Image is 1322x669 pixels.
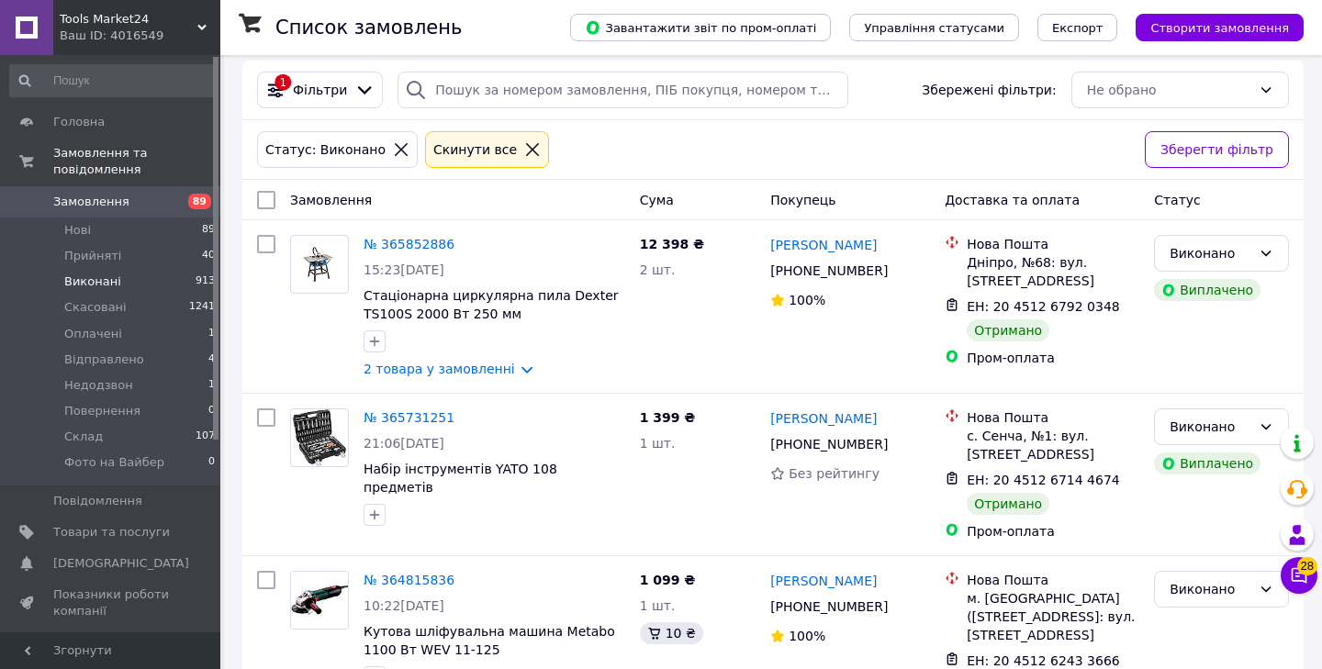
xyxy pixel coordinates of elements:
div: Статус: Виконано [262,139,389,160]
div: [PHONE_NUMBER] [767,431,891,457]
img: Фото товару [291,572,348,629]
span: 89 [188,194,211,209]
button: Чат з покупцем28 [1281,557,1317,594]
span: 1 шт. [640,598,676,613]
span: Управління статусами [864,21,1004,35]
input: Пошук за номером замовлення, ПІБ покупця, номером телефону, Email, номером накладної [398,72,848,108]
div: Пром-оплата [967,522,1139,541]
input: Пошук [9,64,217,97]
span: 100% [789,629,825,643]
span: 1 [208,326,215,342]
div: Пром-оплата [967,349,1139,367]
span: 1241 [189,299,215,316]
span: 4 [208,351,215,368]
span: Показники роботи компанії [53,586,170,619]
button: Завантажити звіт по пром-оплаті [570,14,831,41]
span: Доставка та оплата [945,193,1080,207]
img: Фото товару [293,409,346,466]
a: Фото товару [290,408,349,467]
a: [PERSON_NAME] [770,572,877,590]
span: 107 [196,429,215,445]
span: Склад [64,429,103,445]
span: Нові [64,222,91,239]
span: ЕН: 20 4512 6714 4674 [967,473,1120,487]
span: ЕН: 20 4512 6243 3666 [967,653,1120,668]
div: 10 ₴ [640,622,703,644]
div: Виплачено [1154,279,1260,301]
span: 28 [1297,557,1317,575]
span: Недодзвон [64,377,133,394]
span: 1 [208,377,215,394]
div: Виконано [1170,417,1251,437]
span: Замовлення [290,193,372,207]
div: Ваш ID: 4016549 [60,28,220,44]
button: Зберегти фільтр [1145,131,1289,168]
a: Кутова шліфувальна машина Metabo 1100 Вт WEV 11-125 [364,624,615,657]
span: Створити замовлення [1150,21,1289,35]
span: 21:06[DATE] [364,436,444,451]
span: Збережені фільтри: [922,81,1056,99]
span: Виконані [64,273,121,290]
img: Фото товару [291,247,348,282]
span: Завантажити звіт по пром-оплаті [585,19,816,36]
span: 2 шт. [640,262,676,277]
div: [PHONE_NUMBER] [767,594,891,619]
div: Нова Пошта [967,408,1139,427]
a: Набір інструментів YATO 108 предметів [364,462,557,495]
span: Прийняті [64,248,121,264]
div: Cкинути все [430,139,521,160]
span: Зберегти фільтр [1160,139,1273,160]
span: Tools Market24 [60,11,197,28]
span: 1 399 ₴ [640,410,696,425]
span: Фільтри [293,81,347,99]
div: Нова Пошта [967,235,1139,253]
div: Виконано [1170,579,1251,599]
span: 1 шт. [640,436,676,451]
div: Виконано [1170,243,1251,263]
span: Cума [640,193,674,207]
span: Статус [1154,193,1201,207]
span: Фото на Вайбер [64,454,164,471]
button: Управління статусами [849,14,1019,41]
a: Стаціонарна циркулярна пила Dexter TS100S 2000 Вт 250 мм [364,288,619,321]
a: Фото товару [290,571,349,630]
span: 12 398 ₴ [640,237,705,251]
a: Створити замовлення [1117,19,1304,34]
span: Без рейтингу [789,466,879,481]
div: Нова Пошта [967,571,1139,589]
span: Оплачені [64,326,122,342]
span: 1 099 ₴ [640,573,696,587]
span: 10:22[DATE] [364,598,444,613]
span: 0 [208,403,215,419]
span: Відправлено [64,351,144,368]
a: [PERSON_NAME] [770,236,877,254]
span: Покупець [770,193,835,207]
span: Товари та послуги [53,524,170,541]
span: Скасовані [64,299,127,316]
span: [DEMOGRAPHIC_DATA] [53,555,189,572]
button: Експорт [1037,14,1118,41]
a: Фото товару [290,235,349,294]
button: Створити замовлення [1136,14,1304,41]
span: Замовлення та повідомлення [53,145,220,178]
div: Дніпро, №68: вул. [STREET_ADDRESS] [967,253,1139,290]
a: № 365731251 [364,410,454,425]
span: ЕН: 20 4512 6792 0348 [967,299,1120,314]
div: Отримано [967,493,1049,515]
span: Повідомлення [53,493,142,509]
span: Повернення [64,403,140,419]
div: Отримано [967,319,1049,341]
span: Експорт [1052,21,1104,35]
span: 89 [202,222,215,239]
a: [PERSON_NAME] [770,409,877,428]
span: 913 [196,273,215,290]
a: 2 товара у замовленні [364,362,515,376]
span: 15:23[DATE] [364,262,444,277]
div: [PHONE_NUMBER] [767,258,891,284]
a: № 364815836 [364,573,454,587]
div: Виплачено [1154,452,1260,474]
h1: Список замовлень [275,17,462,39]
